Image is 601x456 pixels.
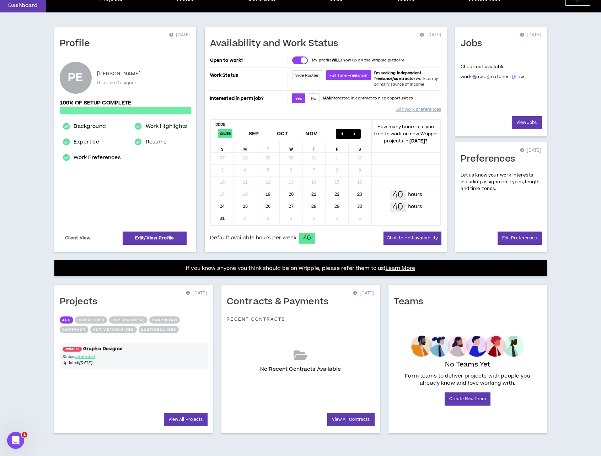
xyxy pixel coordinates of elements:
p: Dashboard [8,2,38,9]
strong: AM [324,96,330,101]
h1: Availability and Work Status [210,38,344,49]
span: Nov [304,129,318,138]
span: Sep [247,129,261,138]
p: Work Status [210,70,286,80]
p: Status: [63,354,134,360]
a: Edit Preferences [498,232,542,245]
img: empty [411,336,524,357]
b: 2025 [215,121,226,128]
h1: Projects [60,296,103,308]
h1: Profile [60,38,95,49]
p: Let us know your work interests including assignment types, length and time zones. [461,172,542,192]
span: Interested [75,354,95,359]
span: Default available hours per week [210,234,296,242]
strong: WILL [332,58,341,63]
h1: Preferences [461,153,521,165]
a: View Jobs [512,116,542,129]
p: [DATE] [186,290,207,297]
button: Contract [60,326,88,333]
a: Create New Team [445,392,490,406]
button: Interested [75,316,107,324]
p: Open to work? [210,58,286,63]
p: [DATE] [520,147,541,154]
b: I'm seeking independent freelance/contractor [374,70,422,81]
div: S [211,142,234,152]
span: Oct [275,129,290,138]
p: 100% of setup complete [60,99,191,107]
button: Active/Archived [90,326,137,333]
div: Paul E. [60,62,92,94]
a: Learn More [386,265,415,272]
button: Click to edit availability [383,232,441,245]
span: Aug [218,129,232,138]
button: Invited (new) [109,316,147,324]
button: Lost/Declined [139,326,179,333]
p: Graphic Designer [97,80,137,86]
p: No Teams Yet [445,360,490,370]
a: View All Contracts [327,413,375,426]
a: Edit/View Profile [123,232,187,245]
p: [DATE] [420,32,441,39]
div: PE [68,72,83,83]
span: Side Hustler [295,73,319,78]
a: Expertise [74,138,99,146]
div: T [257,142,280,152]
a: 4 [487,74,489,80]
p: [DATE] [520,32,541,39]
p: My profile show up on the Wripple platform [312,58,404,63]
h1: Teams [394,296,429,308]
div: W [280,142,303,152]
a: Edit work preferences [396,103,441,116]
span: matches. [487,74,511,80]
p: No Recent Contracts Available [260,365,341,373]
div: T [303,142,326,152]
p: hours [408,191,423,199]
p: Form teams to deliver projects with people you already know and love working with. [397,373,539,387]
p: hours [408,203,423,211]
span: work as my primary source of income [374,70,438,87]
a: Work Preferences [74,153,120,162]
i: [DATE] [79,360,92,365]
div: S [349,142,372,152]
a: UPDATED!Graphic Designer [60,346,208,352]
span: No [311,96,316,101]
div: F [326,142,349,152]
p: Interested in perm job? [210,93,286,103]
p: Updated: [63,360,134,366]
a: Resume [146,138,167,146]
span: Yes [295,96,302,101]
div: M [234,142,257,152]
p: [PERSON_NAME] [97,70,141,78]
a: Background [74,122,106,131]
h1: Contracts & Payments [227,296,334,308]
p: [DATE] [169,32,191,39]
a: Client View [64,232,92,244]
h1: Jobs [461,38,488,49]
span: jobs. [473,74,486,80]
p: How many hours are you free to work on new Wripple projects in [371,123,440,145]
iframe: Intercom live chat [7,432,24,449]
button: Proposing [149,316,179,324]
a: 0 [512,74,515,80]
span: UPDATED! [63,347,82,352]
p: I interested in contract to hire opportunities [323,96,413,101]
p: If you know anyone you think should be on Wripple, please refer them to us! [186,264,415,273]
a: 8 [473,74,475,80]
span: 1 [22,432,27,438]
button: All [60,316,73,324]
a: Work Highlights [146,122,187,131]
p: Recent Contracts [227,316,286,322]
b: [DATE] ? [409,138,428,144]
a: View All Projects [164,413,208,426]
p: Check out available work: [461,64,524,80]
p: [DATE] [353,290,374,297]
span: new [512,74,524,80]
